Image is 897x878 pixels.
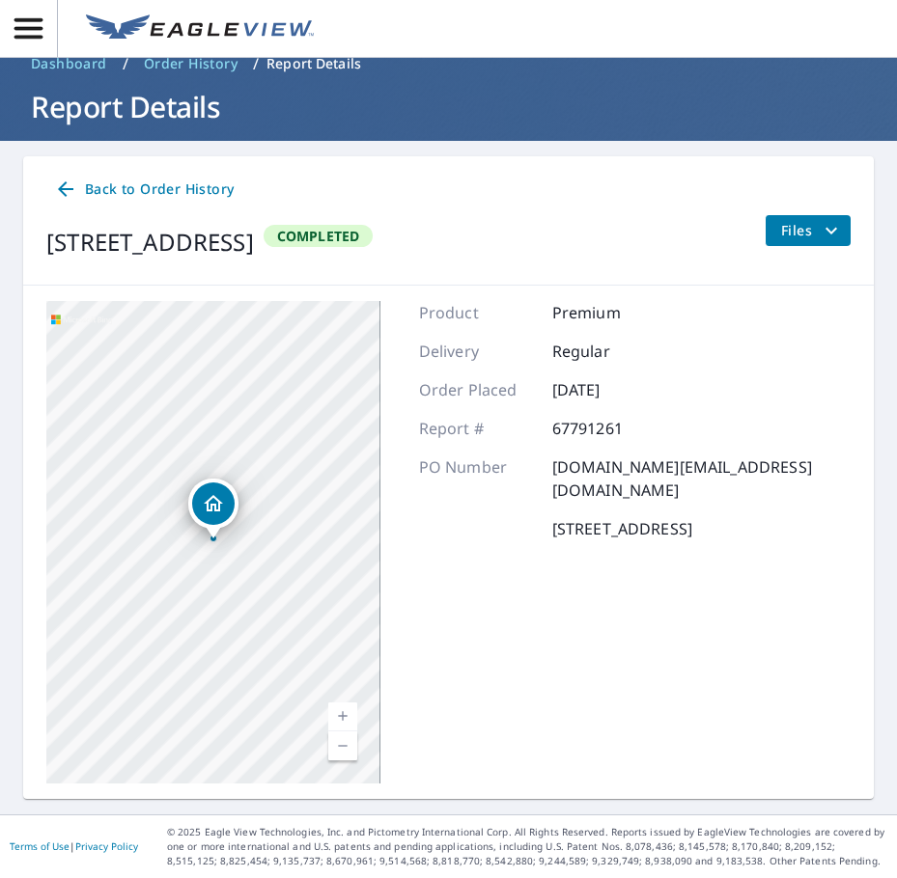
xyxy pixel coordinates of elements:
[552,455,851,502] p: [DOMAIN_NAME][EMAIL_ADDRESS][DOMAIN_NAME]
[328,731,357,760] a: Current Level 17, Zoom Out
[419,340,535,363] p: Delivery
[23,87,874,126] h1: Report Details
[765,215,851,246] button: filesDropdownBtn-67791261
[419,455,535,502] p: PO Number
[54,178,234,202] span: Back to Order History
[266,54,361,73] p: Report Details
[419,301,535,324] p: Product
[46,225,254,260] div: [STREET_ADDRESS]
[23,48,874,79] nav: breadcrumb
[552,301,668,324] p: Premium
[552,340,668,363] p: Regular
[552,417,668,440] p: 67791261
[781,219,843,242] span: Files
[188,479,238,538] div: Dropped pin, building 1, Residential property, 715 Louis St miamisburg, OH 45432
[123,52,128,75] li: /
[86,14,314,43] img: EV Logo
[46,172,241,207] a: Back to Order History
[419,378,535,401] p: Order Placed
[74,3,325,55] a: EV Logo
[136,48,245,79] a: Order History
[253,52,259,75] li: /
[10,840,138,852] p: |
[75,839,138,853] a: Privacy Policy
[31,54,107,73] span: Dashboard
[419,417,535,440] p: Report #
[167,825,887,868] p: © 2025 Eagle View Technologies, Inc. and Pictometry International Corp. All Rights Reserved. Repo...
[552,378,668,401] p: [DATE]
[23,48,115,79] a: Dashboard
[10,839,70,853] a: Terms of Use
[328,702,357,731] a: Current Level 17, Zoom In
[144,54,238,73] span: Order History
[266,227,372,245] span: Completed
[552,517,692,540] p: [STREET_ADDRESS]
